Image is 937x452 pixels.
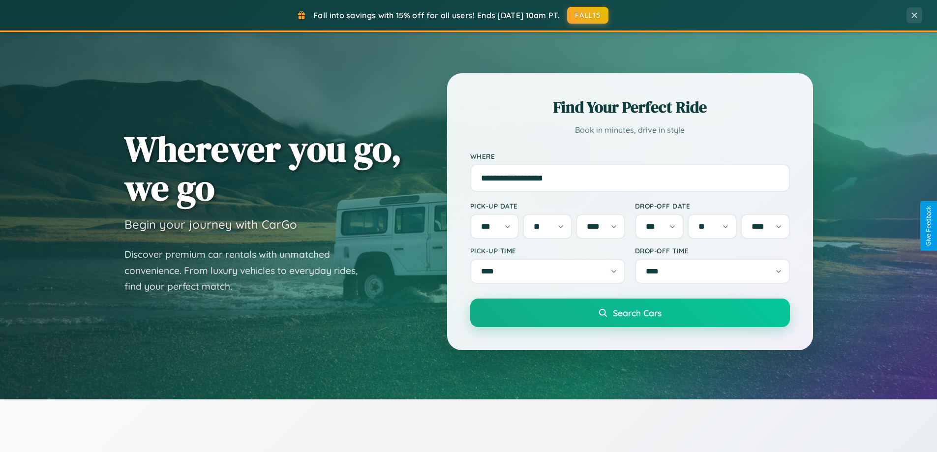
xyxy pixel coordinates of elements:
h1: Wherever you go, we go [124,129,402,207]
button: FALL15 [567,7,608,24]
label: Drop-off Time [635,246,790,255]
h3: Begin your journey with CarGo [124,217,297,232]
p: Book in minutes, drive in style [470,123,790,137]
label: Pick-up Date [470,202,625,210]
label: Drop-off Date [635,202,790,210]
h2: Find Your Perfect Ride [470,96,790,118]
div: Give Feedback [925,206,932,246]
p: Discover premium car rentals with unmatched convenience. From luxury vehicles to everyday rides, ... [124,246,370,295]
label: Pick-up Time [470,246,625,255]
button: Search Cars [470,299,790,327]
span: Fall into savings with 15% off for all users! Ends [DATE] 10am PT. [313,10,560,20]
label: Where [470,152,790,160]
span: Search Cars [613,307,662,318]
